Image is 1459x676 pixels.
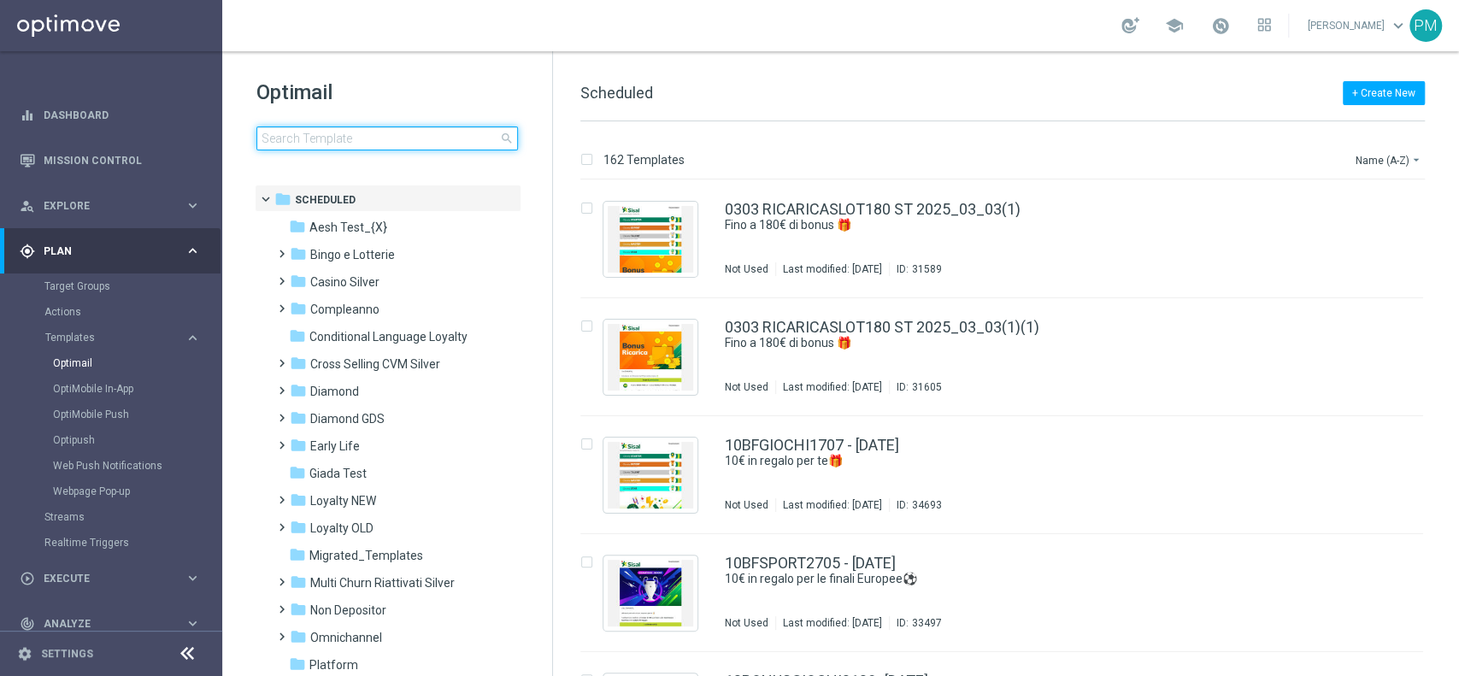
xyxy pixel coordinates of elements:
div: OptiMobile In-App [53,376,221,402]
span: Early Life [310,438,360,454]
i: play_circle_outline [20,571,35,586]
i: folder [290,628,307,645]
i: folder [289,464,306,481]
i: folder [290,382,307,399]
i: person_search [20,198,35,214]
a: Fino a 180€ di bonus 🎁​ [725,335,1312,351]
span: Compleanno [310,302,379,317]
i: keyboard_arrow_right [185,615,201,632]
i: folder [290,491,307,508]
h1: Optimail [256,79,518,106]
div: 10€ in regalo per te🎁 [725,453,1351,469]
span: Loyalty NEW [310,493,376,508]
a: Target Groups [44,279,178,293]
div: Streams [44,504,221,530]
i: folder [289,546,306,563]
div: Analyze [20,616,185,632]
a: 0303 RICARICASLOT180 ST 2025_03_03(1)(1) [725,320,1039,335]
div: 31589 [912,262,942,276]
div: Not Used [725,498,768,512]
div: Not Used [725,380,768,394]
div: ID: [889,380,942,394]
span: Diamond GDS [310,411,385,426]
img: 31589.jpeg [608,206,693,273]
a: Settings [41,649,93,659]
a: OptiMobile Push [53,408,178,421]
span: Aesh Test_{X} [309,220,387,235]
a: Streams [44,510,178,524]
span: Cross Selling CVM Silver [310,356,440,372]
a: Mission Control [44,138,201,183]
div: Realtime Triggers [44,530,221,555]
span: Bingo e Lotterie [310,247,395,262]
input: Search Template [256,126,518,150]
span: Conditional Language Loyalty [309,329,468,344]
img: 31605.jpeg [608,324,693,391]
span: Execute [44,573,185,584]
i: keyboard_arrow_right [185,243,201,259]
span: search [500,132,514,145]
div: play_circle_outline Execute keyboard_arrow_right [19,572,202,585]
div: Plan [20,244,185,259]
div: 31605 [912,380,942,394]
div: ID: [889,616,942,630]
span: Loyalty OLD [310,520,374,536]
i: track_changes [20,616,35,632]
div: Optipush [53,427,221,453]
div: 10€ in regalo per le finali Europee⚽ [725,571,1351,587]
i: folder [290,437,307,454]
div: Target Groups [44,273,221,299]
span: Multi Churn Riattivati Silver [310,575,455,591]
span: school [1165,16,1184,35]
button: equalizer Dashboard [19,109,202,122]
span: Explore [44,201,185,211]
i: arrow_drop_down [1409,153,1423,167]
button: Mission Control [19,154,202,168]
div: Last modified: [DATE] [776,262,889,276]
button: gps_fixed Plan keyboard_arrow_right [19,244,202,258]
div: Mission Control [20,138,201,183]
span: Non Depositor [310,603,386,618]
a: 10€ in regalo per te🎁 [725,453,1312,469]
i: folder [290,601,307,618]
div: Dashboard [20,92,201,138]
img: 33497.jpeg [608,560,693,626]
i: folder [290,409,307,426]
a: [PERSON_NAME]keyboard_arrow_down [1306,13,1409,38]
div: 33497 [912,616,942,630]
div: Press SPACE to select this row. [563,416,1456,534]
button: Templates keyboard_arrow_right [44,331,202,344]
div: PM [1409,9,1442,42]
p: 162 Templates [603,152,685,168]
a: Optipush [53,433,178,447]
a: Webpage Pop-up [53,485,178,498]
div: Press SPACE to select this row. [563,180,1456,298]
span: Analyze [44,619,185,629]
a: 10BFGIOCHI1707 - [DATE] [725,438,899,453]
div: Templates [45,332,185,343]
div: Last modified: [DATE] [776,616,889,630]
a: OptiMobile In-App [53,382,178,396]
span: Giada Test [309,466,367,481]
a: Optimail [53,356,178,370]
i: folder [290,300,307,317]
a: 0303 RICARICASLOT180 ST 2025_03_03(1) [725,202,1021,217]
div: Press SPACE to select this row. [563,298,1456,416]
div: Press SPACE to select this row. [563,534,1456,652]
button: person_search Explore keyboard_arrow_right [19,199,202,213]
button: track_changes Analyze keyboard_arrow_right [19,617,202,631]
i: keyboard_arrow_right [185,197,201,214]
span: Plan [44,246,185,256]
div: OptiMobile Push [53,402,221,427]
span: Templates [45,332,168,343]
a: Fino a 180€ di bonus 🎁​ [725,217,1312,233]
div: Last modified: [DATE] [776,380,889,394]
div: ID: [889,262,942,276]
a: 10€ in regalo per le finali Europee⚽ [725,571,1312,587]
span: Casino Silver [310,274,379,290]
